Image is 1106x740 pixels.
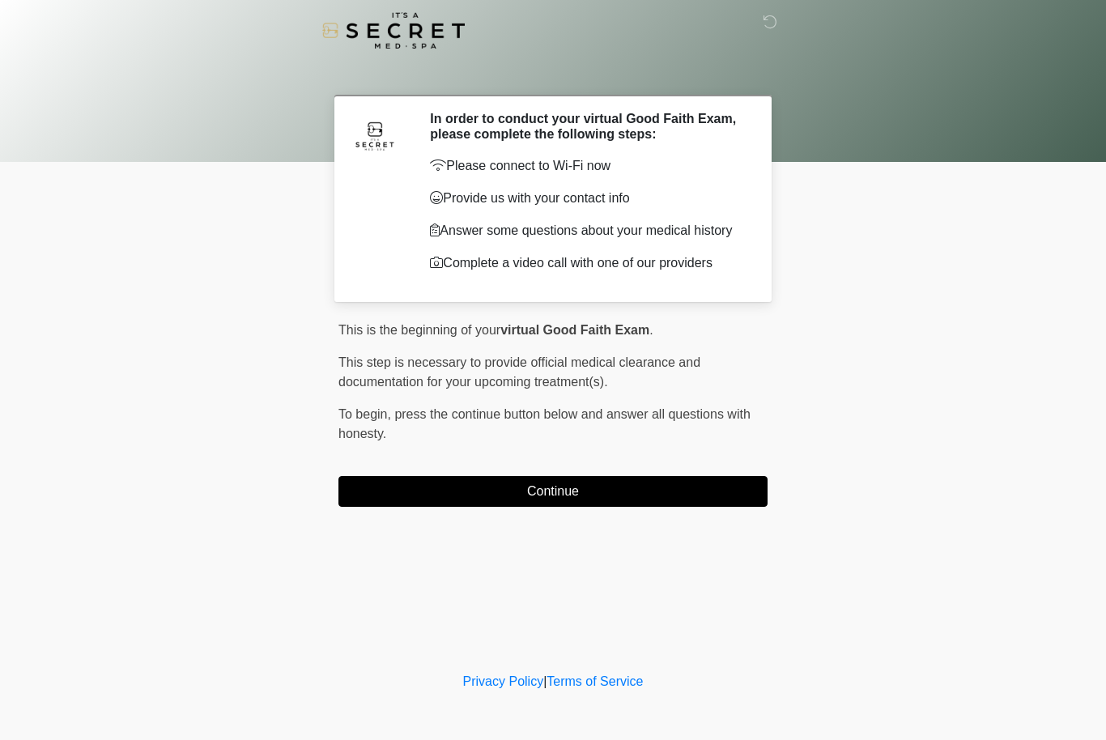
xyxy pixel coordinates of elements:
[500,323,649,337] strong: virtual Good Faith Exam
[430,253,743,273] p: Complete a video call with one of our providers
[543,674,547,688] a: |
[547,674,643,688] a: Terms of Service
[338,355,700,389] span: This step is necessary to provide official medical clearance and documentation for your upcoming ...
[322,12,465,49] img: It's A Secret Med Spa Logo
[338,407,394,421] span: To begin,
[463,674,544,688] a: Privacy Policy
[430,189,743,208] p: Provide us with your contact info
[338,323,500,337] span: This is the beginning of your
[338,476,768,507] button: Continue
[326,58,780,88] h1: ‎ ‎
[430,221,743,240] p: Answer some questions about your medical history
[351,111,399,159] img: Agent Avatar
[430,111,743,142] h2: In order to conduct your virtual Good Faith Exam, please complete the following steps:
[649,323,653,337] span: .
[338,407,751,440] span: press the continue button below and answer all questions with honesty.
[430,156,743,176] p: Please connect to Wi-Fi now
